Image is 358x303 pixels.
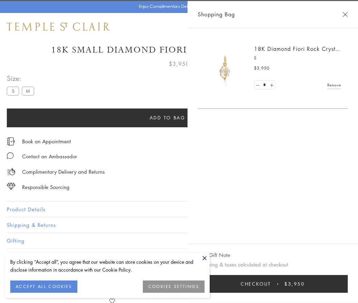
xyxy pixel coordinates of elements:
img: icon_delivery.svg [7,168,15,176]
div: Contact an Ambassador [22,152,77,161]
a: Remove [327,81,341,89]
span: Checkout [241,280,271,288]
img: P51889-E11FIORI [205,48,245,89]
button: COOKIES SETTINGS [143,280,205,293]
span: Add to bag [150,114,185,121]
p: S [254,55,341,61]
button: Shipping & Returns [7,217,351,233]
img: icon_appointment.svg [7,138,15,145]
p: Shipping & taxes calculated at checkout [198,260,348,269]
img: MessageIcon-01_2.svg [7,152,14,159]
label: M [22,87,34,95]
span: Shopping Bag [198,10,235,19]
button: Close Shopping Bag [343,12,348,17]
button: Checkout $3,950 [198,275,348,293]
p: Complimentary Delivery and Returns [22,168,105,176]
span: Size: [7,73,37,84]
h1: 18K Small Diamond Fiori Rock Crystal Amulet [7,44,351,56]
span: $3,950 [169,59,190,68]
span: $3,950 [284,280,305,288]
a: Set quantity to 0 [254,81,261,89]
a: Book an Appointment [22,138,71,145]
div: By clicking “Accept all”, you agree that our website can store cookies on your device and disclos... [10,258,205,274]
button: Add Gift Note [198,251,230,259]
p: Enjoy Complimentary Delivery & Returns [139,3,216,10]
button: Gifting [7,233,351,248]
label: S [7,87,19,95]
span: $3,950 [254,65,269,72]
button: Product Details [7,202,351,217]
img: Temple St. Clair [7,23,110,31]
div: Responsible Sourcing [22,183,70,191]
button: Add to bag [7,109,328,127]
a: Set quantity to 2 [268,81,275,89]
button: ACCEPT ALL COOKIES [10,280,77,293]
img: icon_sourcing.svg [7,183,15,190]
